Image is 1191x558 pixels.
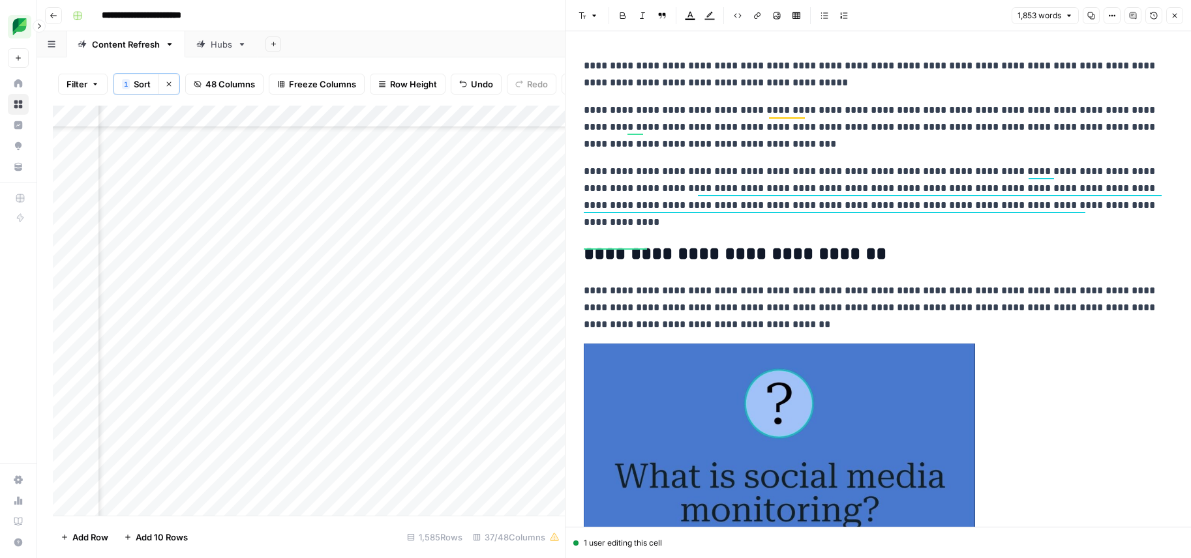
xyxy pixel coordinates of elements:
[67,78,87,91] span: Filter
[390,78,437,91] span: Row Height
[58,74,108,95] button: Filter
[211,38,232,51] div: Hubs
[185,74,264,95] button: 48 Columns
[116,527,196,548] button: Add 10 Rows
[289,78,356,91] span: Freeze Columns
[507,74,556,95] button: Redo
[8,469,29,490] a: Settings
[370,74,445,95] button: Row Height
[92,38,160,51] div: Content Refresh
[8,156,29,177] a: Your Data
[134,78,151,91] span: Sort
[53,527,116,548] button: Add Row
[136,531,188,544] span: Add 10 Rows
[8,10,29,43] button: Workspace: SproutSocial
[67,31,185,57] a: Content Refresh
[72,531,108,544] span: Add Row
[1012,7,1079,24] button: 1,853 words
[402,527,468,548] div: 1,585 Rows
[8,73,29,94] a: Home
[8,511,29,532] a: Learning Hub
[269,74,365,95] button: Freeze Columns
[205,78,255,91] span: 48 Columns
[8,115,29,136] a: Insights
[527,78,548,91] span: Redo
[8,136,29,156] a: Opportunities
[8,532,29,553] button: Help + Support
[124,79,128,89] span: 1
[122,79,130,89] div: 1
[573,537,1183,549] div: 1 user editing this cell
[8,15,31,38] img: SproutSocial Logo
[113,74,158,95] button: 1Sort
[185,31,258,57] a: Hubs
[468,527,565,548] div: 37/48 Columns
[1018,10,1061,22] span: 1,853 words
[451,74,502,95] button: Undo
[8,94,29,115] a: Browse
[471,78,493,91] span: Undo
[8,490,29,511] a: Usage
